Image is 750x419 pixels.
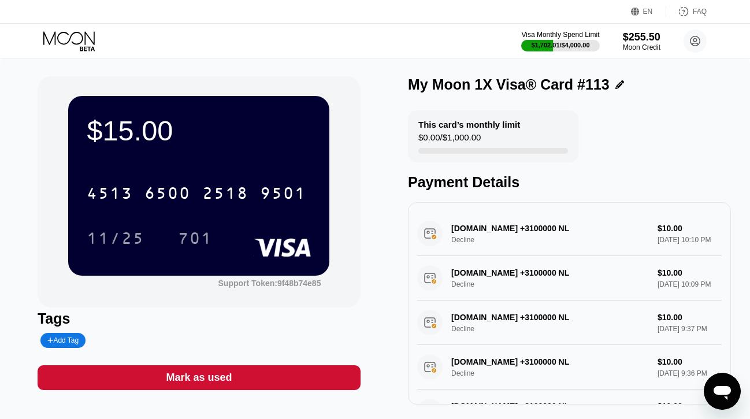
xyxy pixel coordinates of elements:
[218,279,321,288] div: Support Token:9f48b74e85
[38,365,361,390] div: Mark as used
[693,8,707,16] div: FAQ
[40,333,86,348] div: Add Tag
[87,186,133,204] div: 4513
[166,371,232,384] div: Mark as used
[169,224,221,253] div: 701
[144,186,191,204] div: 6500
[202,186,248,204] div: 2518
[623,31,660,43] div: $255.50
[408,76,610,93] div: My Moon 1X Visa® Card #113
[87,231,144,249] div: 11/25
[623,31,660,51] div: $255.50Moon Credit
[631,6,666,17] div: EN
[260,186,306,204] div: 9501
[218,279,321,288] div: Support Token: 9f48b74e85
[418,132,481,148] div: $0.00 / $1,000.00
[623,43,660,51] div: Moon Credit
[704,373,741,410] iframe: Кнопка запуска окна обмена сообщениями
[521,31,599,51] div: Visa Monthly Spend Limit$1,702.01/$4,000.00
[78,224,153,253] div: 11/25
[643,8,653,16] div: EN
[87,114,311,147] div: $15.00
[47,336,79,344] div: Add Tag
[418,120,520,129] div: This card’s monthly limit
[178,231,213,249] div: 701
[408,174,731,191] div: Payment Details
[521,31,599,39] div: Visa Monthly Spend Limit
[80,179,313,207] div: 4513650025189501
[38,310,361,327] div: Tags
[666,6,707,17] div: FAQ
[532,42,590,49] div: $1,702.01 / $4,000.00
